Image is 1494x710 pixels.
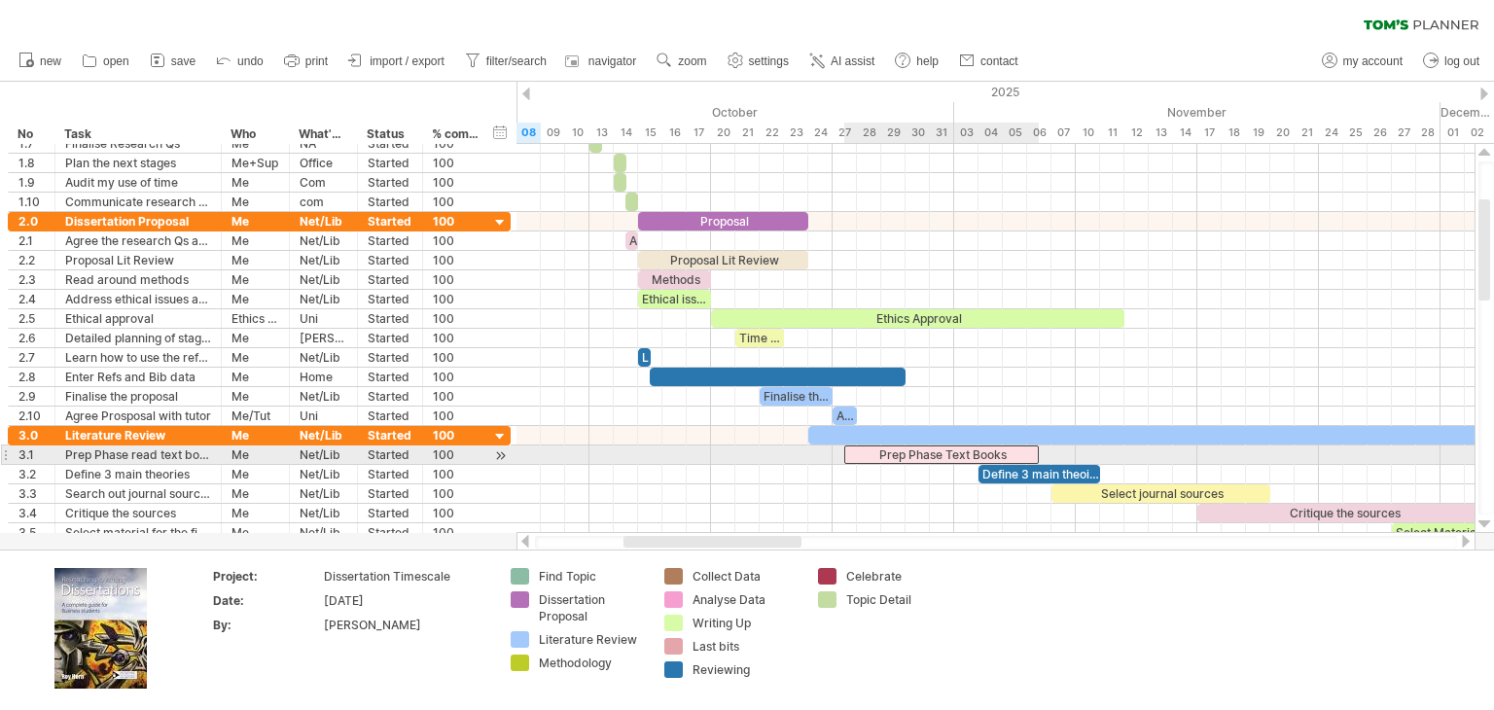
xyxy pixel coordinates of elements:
[433,484,480,503] div: 100
[433,348,480,367] div: 100
[890,49,944,74] a: help
[1076,123,1100,143] div: Monday, 10 November 2025
[65,212,211,231] div: Dissertation Proposal
[18,193,45,211] div: 1.10
[18,348,45,367] div: 2.7
[652,49,712,74] a: zoom
[65,329,211,347] div: Detailed planning of stages
[18,124,44,144] div: No
[368,231,412,250] div: Started
[1003,123,1027,143] div: Wednesday, 5 November 2025
[65,309,211,328] div: Ethical approval
[1197,504,1489,522] div: Critique the sources
[65,504,211,522] div: Critique the sources
[237,54,264,68] span: undo
[433,270,480,289] div: 100
[1051,484,1270,503] div: Select journal sources
[300,231,347,250] div: Net/Lib
[804,49,880,74] a: AI assist
[211,49,269,74] a: undo
[231,407,279,425] div: Me/Tut
[231,348,279,367] div: Me
[367,124,411,144] div: Status
[735,123,760,143] div: Tuesday, 21 October 2025
[433,445,480,464] div: 100
[65,407,211,425] div: Agree Prosposal with tutor
[231,290,279,308] div: Me
[906,123,930,143] div: Thursday, 30 October 2025
[171,54,196,68] span: save
[1444,54,1479,68] span: log out
[300,407,347,425] div: Uni
[432,124,479,144] div: % complete
[433,309,480,328] div: 100
[65,290,211,308] div: Address ethical issues and prepare ethical statement
[370,54,445,68] span: import / export
[638,251,808,269] div: Proposal Lit Review
[18,270,45,289] div: 2.3
[65,465,211,483] div: Define 3 main theories
[1418,49,1485,74] a: log out
[614,123,638,143] div: Tuesday, 14 October 2025
[18,251,45,269] div: 2.2
[77,49,135,74] a: open
[678,54,706,68] span: zoom
[491,445,510,466] div: scroll to activity
[300,465,347,483] div: Net/Lib
[64,124,210,144] div: Task
[638,123,662,143] div: Wednesday, 15 October 2025
[433,290,480,308] div: 100
[231,484,279,503] div: Me
[711,309,1124,328] div: Ethics Approval
[18,368,45,386] div: 2.8
[324,592,487,609] div: [DATE]
[213,592,320,609] div: Date:
[735,329,784,347] div: Time planning using [PERSON_NAME]'s Planner
[539,631,645,648] div: Literature Review
[541,123,565,143] div: Thursday, 9 October 2025
[368,309,412,328] div: Started
[693,568,799,585] div: Collect Data
[300,193,347,211] div: com
[693,615,799,631] div: Writing Up
[562,49,642,74] a: navigator
[433,231,480,250] div: 100
[40,54,61,68] span: new
[625,231,638,250] div: Agree RQs
[213,617,320,633] div: By:
[300,348,347,367] div: Net/Lib
[693,661,799,678] div: Reviewing
[300,504,347,522] div: Net/Lib
[300,368,347,386] div: Home
[693,638,799,655] div: Last bits
[433,465,480,483] div: 100
[846,568,952,585] div: Celebrate
[588,54,636,68] span: navigator
[103,54,129,68] span: open
[589,123,614,143] div: Monday, 13 October 2025
[930,123,954,143] div: Friday, 31 October 2025
[1197,123,1222,143] div: Monday, 17 November 2025
[954,102,1441,123] div: November 2025
[300,484,347,503] div: Net/Lib
[18,212,45,231] div: 2.0
[300,173,347,192] div: Com
[368,290,412,308] div: Started
[18,484,45,503] div: 3.3
[65,387,211,406] div: Finalise the proposal
[231,193,279,211] div: Me
[1246,123,1270,143] div: Wednesday, 19 November 2025
[638,290,711,308] div: Ethical issues
[300,154,347,172] div: Office
[1149,123,1173,143] div: Thursday, 13 November 2025
[395,102,954,123] div: October 2025
[300,426,347,444] div: Net/Lib
[486,54,547,68] span: filter/search
[833,407,857,425] div: Agree Proposal with Tutor
[65,193,211,211] div: Communicate research Qs
[808,123,833,143] div: Friday, 24 October 2025
[433,329,480,347] div: 100
[65,445,211,464] div: Prep Phase read text books
[1368,123,1392,143] div: Wednesday, 26 November 2025
[916,54,939,68] span: help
